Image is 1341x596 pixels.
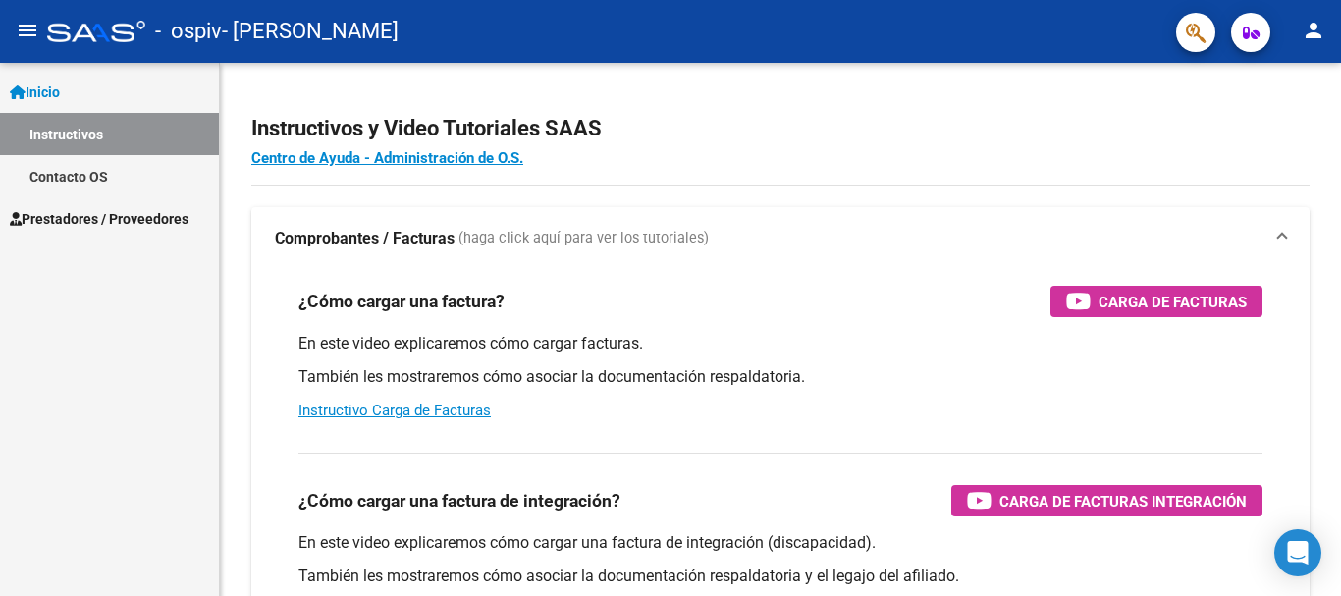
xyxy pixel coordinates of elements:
p: En este video explicaremos cómo cargar facturas. [298,333,1262,354]
h3: ¿Cómo cargar una factura de integración? [298,487,620,515]
mat-icon: menu [16,19,39,42]
p: En este video explicaremos cómo cargar una factura de integración (discapacidad). [298,532,1262,554]
button: Carga de Facturas Integración [951,485,1262,516]
mat-icon: person [1302,19,1325,42]
span: Carga de Facturas [1099,290,1247,314]
span: - ospiv [155,10,222,53]
h3: ¿Cómo cargar una factura? [298,288,505,315]
span: Carga de Facturas Integración [999,489,1247,514]
span: - [PERSON_NAME] [222,10,399,53]
div: Open Intercom Messenger [1274,529,1321,576]
p: También les mostraremos cómo asociar la documentación respaldatoria y el legajo del afiliado. [298,566,1262,587]
span: (haga click aquí para ver los tutoriales) [458,228,709,249]
span: Inicio [10,81,60,103]
mat-expansion-panel-header: Comprobantes / Facturas (haga click aquí para ver los tutoriales) [251,207,1310,270]
span: Prestadores / Proveedores [10,208,188,230]
h2: Instructivos y Video Tutoriales SAAS [251,110,1310,147]
a: Instructivo Carga de Facturas [298,402,491,419]
button: Carga de Facturas [1050,286,1262,317]
p: También les mostraremos cómo asociar la documentación respaldatoria. [298,366,1262,388]
a: Centro de Ayuda - Administración de O.S. [251,149,523,167]
strong: Comprobantes / Facturas [275,228,455,249]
